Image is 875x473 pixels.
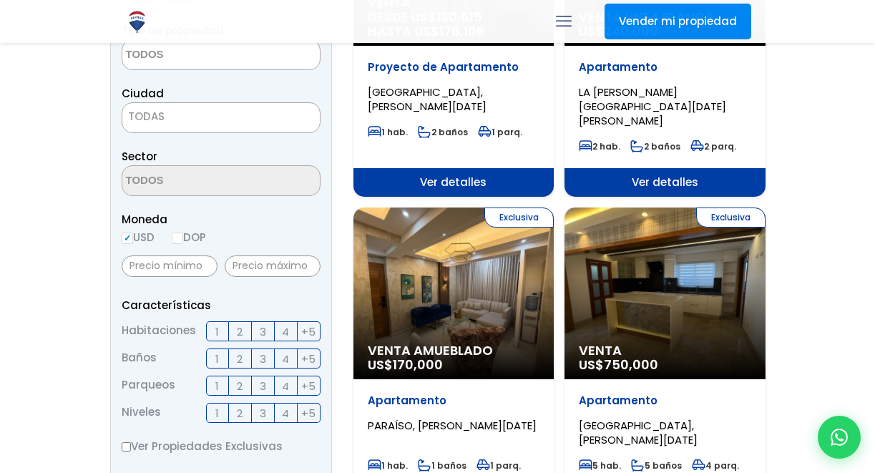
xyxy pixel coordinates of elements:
span: Moneda [122,210,321,228]
span: 170,000 [393,356,443,374]
span: Ver detalles [353,168,554,197]
span: 1 [215,350,219,368]
span: 4 [282,404,289,422]
span: Habitaciones [122,321,196,341]
span: [GEOGRAPHIC_DATA], [PERSON_NAME][DATE] [368,84,487,114]
span: +5 [301,377,316,395]
input: USD [122,233,133,244]
span: +5 [301,350,316,368]
span: 2 baños [418,126,468,138]
img: Logo de REMAX [124,9,150,34]
span: 3 [260,404,266,422]
span: 3 [260,377,266,395]
span: Parqueos [122,376,175,396]
span: 2 [237,323,243,341]
span: +5 [301,323,316,341]
span: 1 baños [418,459,466,472]
p: Apartamento [579,60,751,74]
span: 1 hab. [368,459,408,472]
span: 3 [260,350,266,368]
textarea: Search [122,40,261,71]
span: Exclusiva [484,208,554,228]
span: Ver detalles [564,168,766,197]
span: 2 hab. [579,140,620,152]
p: Apartamento [579,394,751,408]
span: Venta Amueblado [368,343,540,358]
p: Características [122,296,321,314]
span: Niveles [122,403,161,423]
span: 5 baños [631,459,682,472]
span: 2 baños [630,140,680,152]
span: TODAS [122,107,320,127]
span: PARAÍSO, [PERSON_NAME][DATE] [368,418,537,433]
span: 1 hab. [368,126,408,138]
span: 1 [215,404,219,422]
span: 4 [282,350,289,368]
span: TODAS [122,102,321,133]
span: 4 [282,323,289,341]
span: Venta [579,343,751,358]
a: Vender mi propiedad [605,4,751,39]
input: DOP [172,233,183,244]
span: 5 hab. [579,459,621,472]
label: USD [122,228,155,246]
span: 4 [282,377,289,395]
span: 1 parq. [476,459,521,472]
span: 2 [237,404,243,422]
span: Exclusiva [696,208,766,228]
p: Apartamento [368,394,540,408]
span: Ciudad [122,86,164,101]
p: Proyecto de Apartamento [368,60,540,74]
span: 3 [260,323,266,341]
span: 4 parq. [692,459,739,472]
span: 1 [215,377,219,395]
span: 2 parq. [690,140,736,152]
span: Baños [122,348,157,369]
a: mobile menu [552,9,576,34]
label: Ver Propiedades Exclusivas [122,437,321,455]
input: Precio máximo [225,255,321,277]
span: 750,000 [604,356,658,374]
span: 2 [237,350,243,368]
span: +5 [301,404,316,422]
span: US$ [368,356,443,374]
textarea: Search [122,166,261,197]
span: 2 [237,377,243,395]
span: 1 [215,323,219,341]
span: TODAS [128,109,165,124]
input: Ver Propiedades Exclusivas [122,442,131,452]
span: [GEOGRAPHIC_DATA], [PERSON_NAME][DATE] [579,418,698,447]
span: LA [PERSON_NAME][GEOGRAPHIC_DATA][DATE][PERSON_NAME] [579,84,726,128]
span: 1 parq. [478,126,522,138]
span: Sector [122,149,157,164]
input: Precio mínimo [122,255,217,277]
span: US$ [579,356,658,374]
label: DOP [172,228,206,246]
